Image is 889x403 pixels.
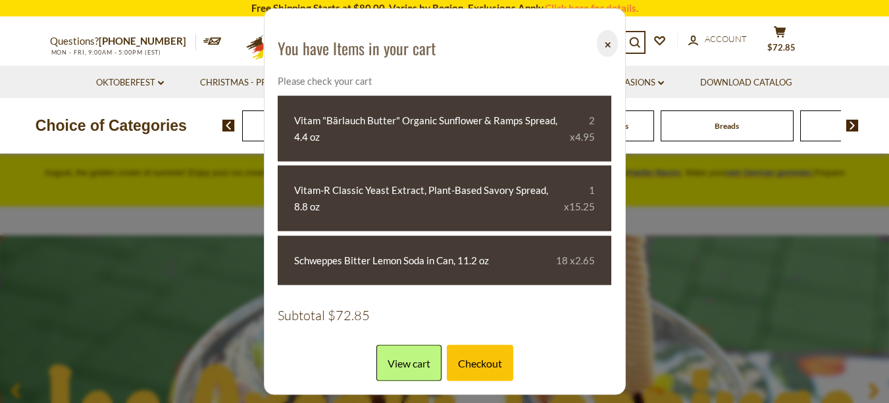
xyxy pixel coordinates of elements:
[846,120,859,131] img: next arrow
[688,32,747,47] a: Account
[575,254,595,266] span: 2.65
[705,34,747,44] span: Account
[715,121,739,131] a: Breads
[575,130,595,142] span: 4.95
[50,33,196,50] p: Questions?
[563,112,595,145] div: 2 x
[278,38,436,58] h3: You have Items in your cart
[99,35,186,47] a: [PHONE_NUMBER]
[50,49,162,56] span: MON - FRI, 9:00AM - 5:00PM (EST)
[447,344,513,381] a: Checkout
[767,42,796,53] span: $72.85
[278,306,325,323] span: Subtotal
[294,182,556,215] a: Vitam-R Classic Yeast Extract, Plant-Based Savory Spread, 8.8 oz
[597,30,617,57] button: ⨉
[222,120,235,131] img: previous arrow
[545,252,595,268] div: 18 x
[96,76,164,90] a: Oktoberfest
[557,182,595,215] div: 1 x
[761,26,800,59] button: $72.85
[328,306,370,323] span: $72.85
[569,201,595,212] span: 15.25
[278,74,436,89] p: Please check your cart
[700,76,792,90] a: Download Catalog
[545,2,638,14] a: Click here for details.
[294,112,563,145] a: Vitam "Bärlauch Butter" Organic Sunflower & Ramps Spread, 4.4 oz
[376,344,442,381] a: View cart
[294,252,545,268] a: Schweppes Bitter Lemon Soda in Can, 11.2 oz
[200,76,313,90] a: Christmas - PRE-ORDER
